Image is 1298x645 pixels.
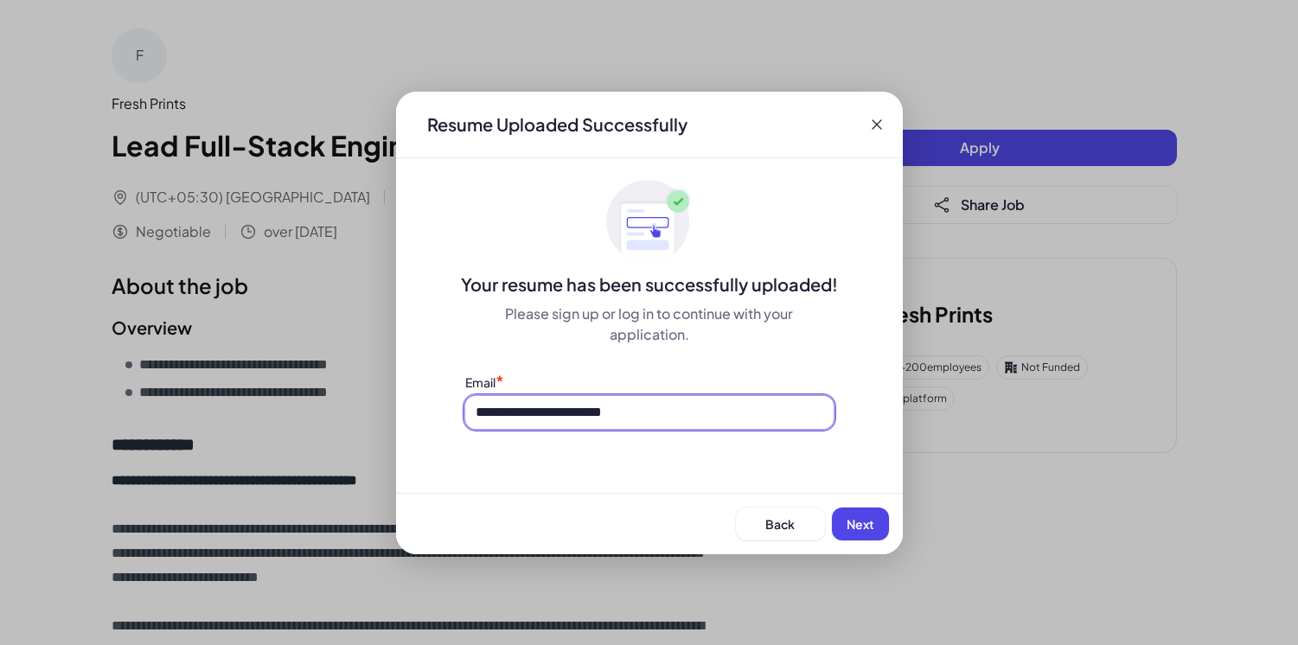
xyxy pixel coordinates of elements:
[396,272,903,297] div: Your resume has been successfully uploaded!
[606,179,693,265] img: ApplyedMaskGroup3.svg
[832,508,889,540] button: Next
[465,374,496,390] label: Email
[465,303,834,345] div: Please sign up or log in to continue with your application.
[736,508,825,540] button: Back
[765,516,795,532] span: Back
[413,112,701,137] div: Resume Uploaded Successfully
[847,516,874,532] span: Next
